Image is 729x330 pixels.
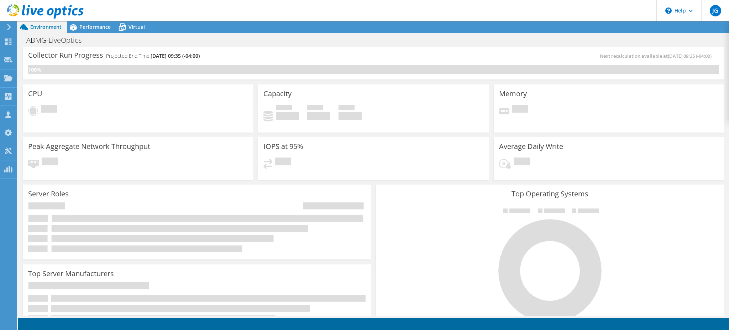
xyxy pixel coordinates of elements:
[28,143,150,150] h3: Peak Aggregate Network Throughput
[499,90,527,98] h3: Memory
[668,53,712,59] span: [DATE] 09:35 (-04:00)
[710,5,721,16] span: JG
[28,190,69,198] h3: Server Roles
[79,24,111,30] span: Performance
[514,158,530,167] span: Pending
[28,270,114,278] h3: Top Server Manufacturers
[30,24,62,30] span: Environment
[275,158,291,167] span: Pending
[600,53,715,59] span: Next recalculation available at
[307,105,323,112] span: Free
[276,105,292,112] span: Used
[23,36,93,44] h1: ABMG-LiveOptics
[512,105,528,114] span: Pending
[41,105,57,114] span: Pending
[28,90,42,98] h3: CPU
[665,7,672,14] svg: \n
[276,112,299,120] h4: 0 GiB
[307,112,330,120] h4: 0 GiB
[339,105,355,112] span: Total
[129,24,145,30] span: Virtual
[339,112,362,120] h4: 0 GiB
[263,143,303,150] h3: IOPS at 95%
[263,90,292,98] h3: Capacity
[106,52,200,60] h4: Projected End Time:
[42,158,58,167] span: Pending
[151,52,200,59] span: [DATE] 09:35 (-04:00)
[499,143,563,150] h3: Average Daily Write
[381,190,719,198] h3: Top Operating Systems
